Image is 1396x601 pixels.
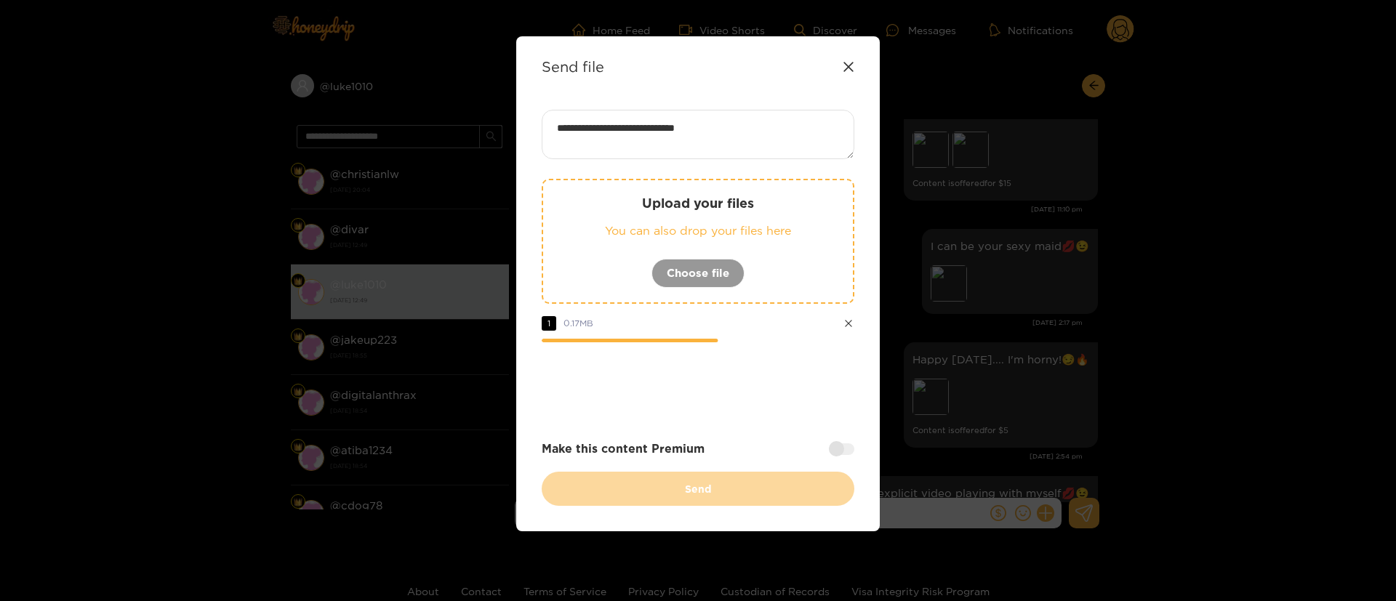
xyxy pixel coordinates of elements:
[563,318,593,328] span: 0.17 MB
[542,58,604,75] strong: Send file
[542,440,705,457] strong: Make this content Premium
[651,259,745,288] button: Choose file
[572,195,824,211] p: Upload your files
[572,222,824,239] p: You can also drop your files here
[542,316,556,331] span: 1
[542,472,854,506] button: Send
